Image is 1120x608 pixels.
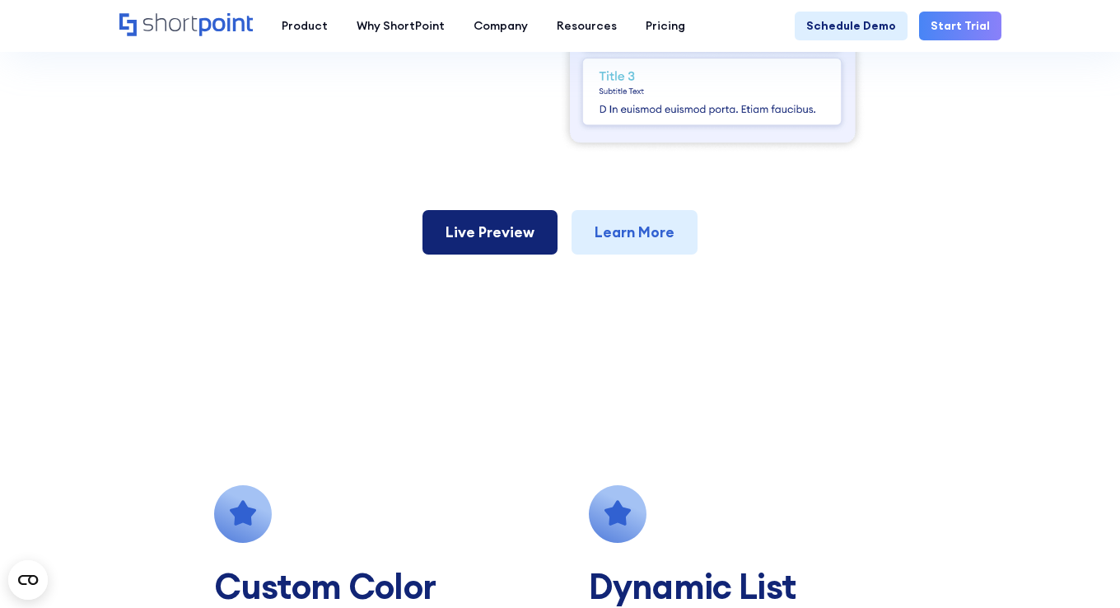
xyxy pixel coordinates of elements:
div: Company [474,17,528,35]
iframe: Chat Widget [824,417,1120,608]
h2: Dynamic List [589,568,940,606]
div: Why ShortPoint [357,17,445,35]
a: Start Trial [919,12,1001,40]
a: Resources [543,12,632,40]
a: Schedule Demo [795,12,908,40]
div: Resources [557,17,617,35]
button: Open CMP widget [8,560,48,600]
a: Why ShortPoint [343,12,460,40]
a: Home [119,13,254,38]
div: Product [282,17,328,35]
a: Learn More [572,210,698,255]
a: Pricing [632,12,700,40]
h2: Custom Color [214,568,566,606]
a: Product [268,12,343,40]
a: Live Preview [422,210,558,255]
a: Company [460,12,543,40]
div: Pricing [646,17,685,35]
